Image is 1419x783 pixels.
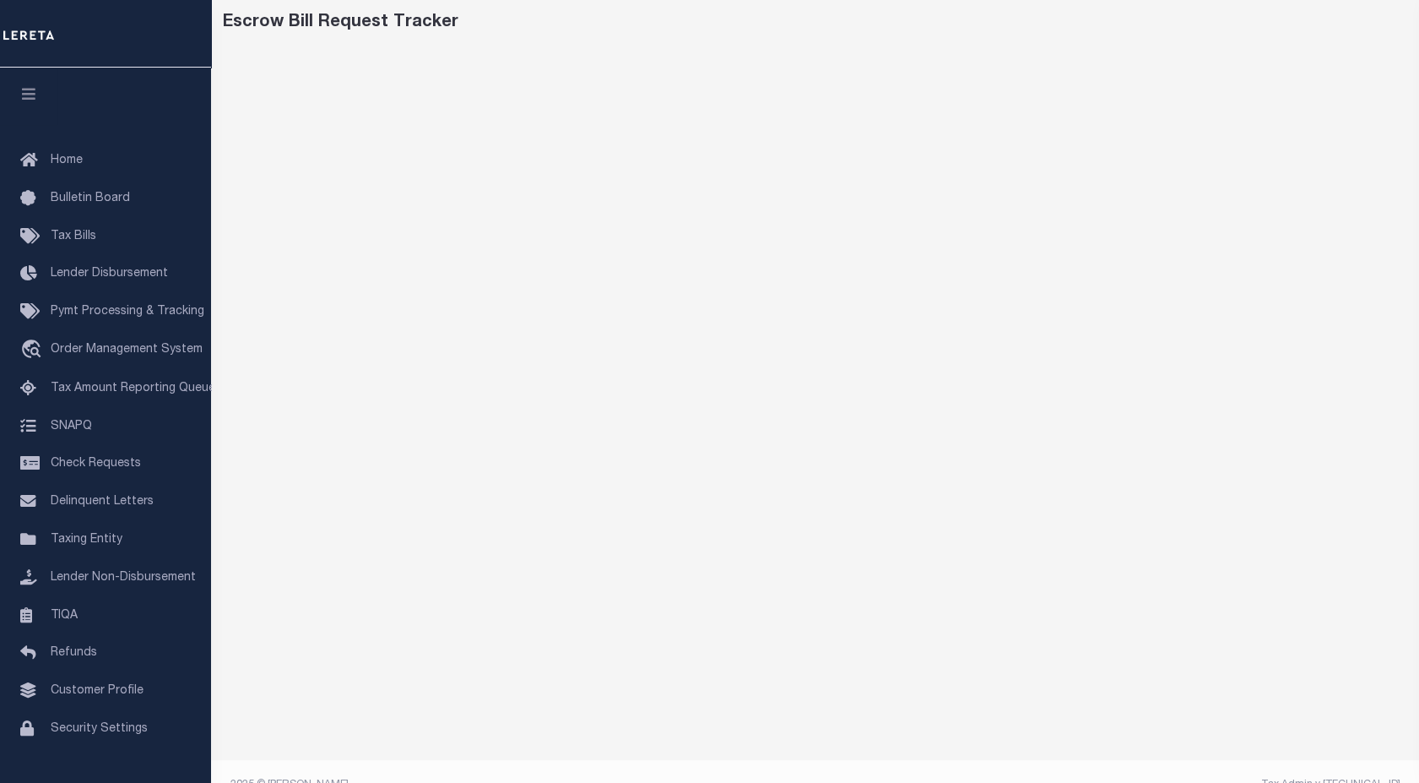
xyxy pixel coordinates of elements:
span: Order Management System [51,344,203,356]
div: Escrow Bill Request Tracker [223,10,1408,35]
span: Tax Bills [51,231,96,242]
span: Taxing Entity [51,534,122,546]
span: Tax Amount Reporting Queue [51,383,215,394]
span: Security Settings [51,723,148,735]
span: Pymt Processing & Tracking [51,306,204,318]
span: SNAPQ [51,420,92,432]
span: Customer Profile [51,685,144,697]
span: Delinquent Letters [51,496,154,508]
span: Home [51,155,83,166]
i: travel_explore [20,340,47,362]
span: Lender Disbursement [51,268,168,280]
span: Check Requests [51,458,141,470]
span: Lender Non-Disbursement [51,572,196,584]
span: TIQA [51,609,78,621]
span: Bulletin Board [51,193,130,204]
span: Refunds [51,647,97,659]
